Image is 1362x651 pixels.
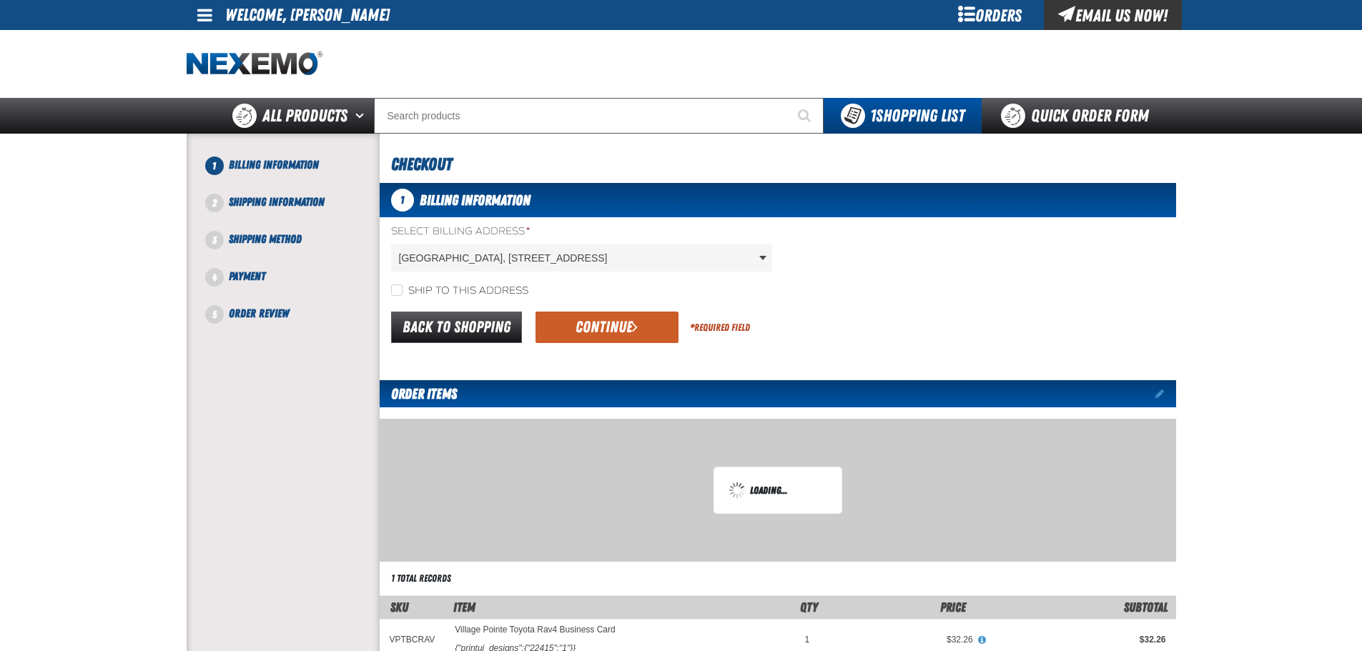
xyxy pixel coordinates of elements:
span: Item [453,600,475,615]
button: Start Searching [788,98,824,134]
span: Subtotal [1124,600,1168,615]
input: Ship to this address [391,284,403,296]
img: Nexemo logo [187,51,322,76]
label: Ship to this address [391,284,528,298]
li: Billing Information. Step 1 of 5. Not Completed [214,156,380,194]
span: All Products [262,103,347,129]
span: Shopping List [870,106,964,126]
div: 1 total records [391,572,451,585]
a: SKU [390,600,408,615]
span: Shipping Method [229,232,302,246]
a: Back to Shopping [391,312,522,343]
label: Select Billing Address [391,225,772,239]
span: Shipping Information [229,195,325,209]
span: 1 [804,635,809,645]
strong: 1 [870,106,876,126]
span: Payment [229,269,265,283]
span: 3 [205,231,224,249]
div: $32.26 [829,634,973,645]
div: $32.26 [993,634,1166,645]
span: Qty [800,600,818,615]
input: Search [374,98,824,134]
h2: Order Items [380,380,457,407]
span: 2 [205,194,224,212]
span: 1 [391,189,414,212]
li: Shipping Information. Step 2 of 5. Not Completed [214,194,380,231]
a: Home [187,51,322,76]
button: Continue [536,312,678,343]
div: Required Field [690,321,750,334]
button: You have 1 Shopping List. Open to view details [824,98,982,134]
li: Order Review. Step 5 of 5. Not Completed [214,305,380,322]
li: Shipping Method. Step 3 of 5. Not Completed [214,231,380,268]
a: Edit items [1155,389,1176,399]
div: Loading... [729,482,827,499]
span: Price [940,600,966,615]
button: View All Prices for Village Pointe Toyota Rav4 Business Card [973,634,992,647]
li: Payment. Step 4 of 5. Not Completed [214,268,380,305]
nav: Checkout steps. Current step is Billing Information. Step 1 of 5 [204,156,380,322]
span: 5 [205,305,224,324]
span: 1 [205,156,224,175]
span: 4 [205,268,224,287]
span: Checkout [391,154,452,174]
span: Billing Information [420,192,531,209]
a: Quick Order Form [982,98,1175,134]
button: Open All Products pages [350,98,374,134]
a: Village Pointe Toyota Rav4 Business Card [455,625,615,635]
span: Order Review [229,307,289,320]
span: Billing Information [229,158,319,172]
